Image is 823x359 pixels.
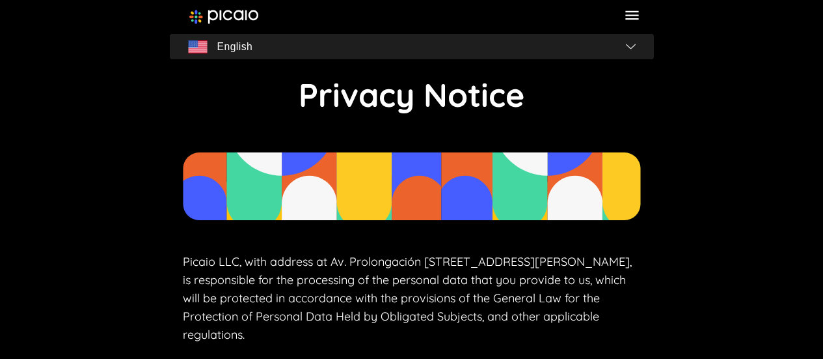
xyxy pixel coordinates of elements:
button: flagEnglishflag [170,34,654,60]
img: who-are-we-mobile-img [183,152,641,220]
span: English [217,38,253,56]
p: Privacy Notice [299,70,525,120]
p: Picaio LLC, with address at Av. Prolongación [STREET_ADDRESS][PERSON_NAME], is responsible for th... [183,253,641,344]
img: image [189,10,259,24]
img: flag [626,44,636,49]
img: flag [188,40,208,53]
